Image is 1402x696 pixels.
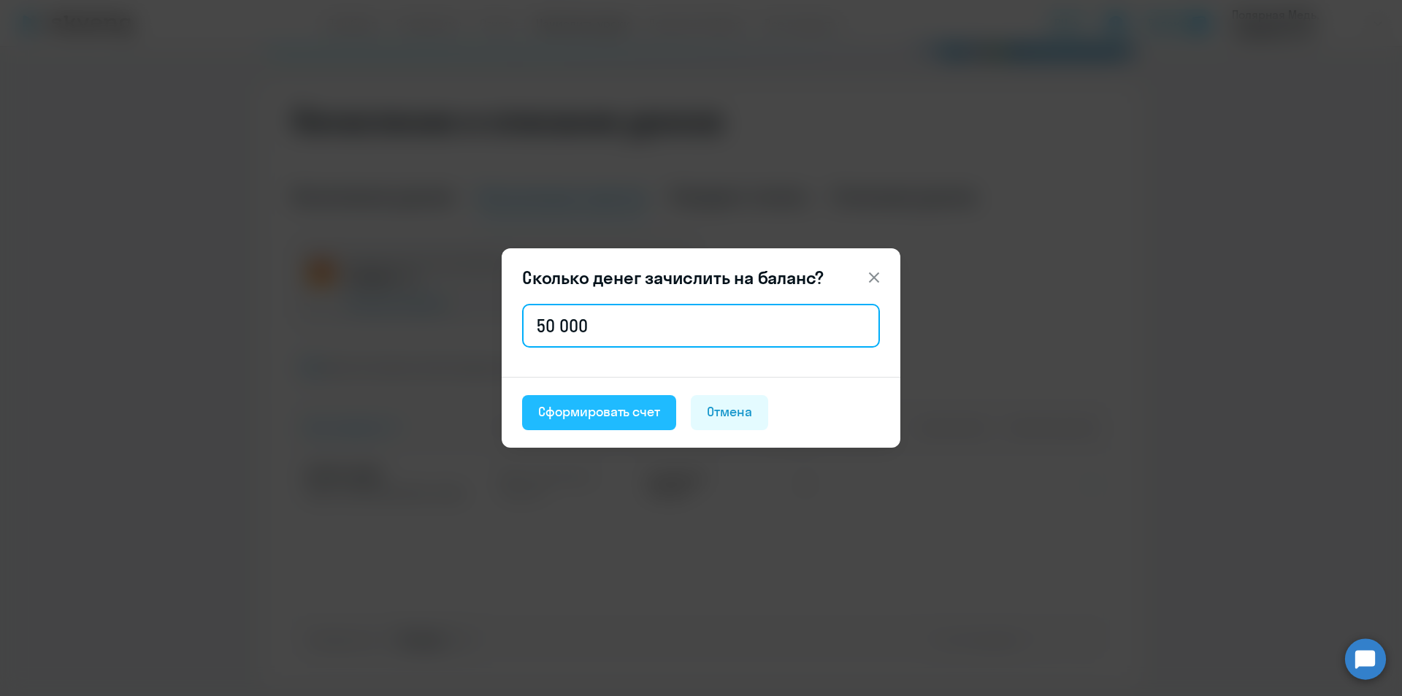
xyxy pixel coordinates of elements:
div: Сформировать счет [538,402,660,421]
header: Сколько денег зачислить на баланс? [502,266,900,289]
button: Сформировать счет [522,395,676,430]
div: Отмена [707,402,752,421]
input: 1 000 000 000 ₽ [522,304,880,348]
button: Отмена [691,395,768,430]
